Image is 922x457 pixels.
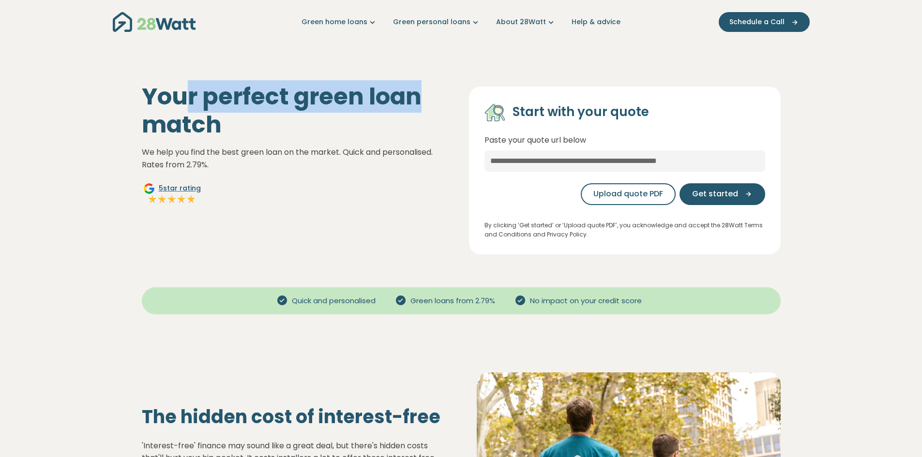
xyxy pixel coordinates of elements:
p: By clicking ‘Get started’ or ‘Upload quote PDF’, you acknowledge and accept the 28Watt Terms and ... [484,221,765,239]
span: Upload quote PDF [593,188,663,200]
h4: Start with your quote [513,104,649,120]
a: Green personal loans [393,17,481,27]
button: Schedule a Call [719,12,810,32]
a: Help & advice [572,17,620,27]
span: Get started [692,188,738,200]
span: No impact on your credit score [526,295,646,307]
nav: Main navigation [113,10,810,34]
span: 5 star rating [159,183,201,193]
a: Green home loans [302,17,378,27]
span: Schedule a Call [729,17,785,27]
a: About 28Watt [496,17,556,27]
img: Full star [186,194,196,204]
img: Full star [148,194,157,204]
p: Paste your quote url below [484,134,765,147]
span: Green loans from 2.79% [407,295,499,307]
button: Upload quote PDF [581,183,676,205]
img: Full star [177,194,186,204]
button: Get started [680,183,765,205]
a: Google5star ratingFull starFull starFull starFull starFull star [142,183,202,206]
img: Full star [167,194,177,204]
img: Google [143,183,155,194]
h1: Your perfect green loan match [142,83,453,138]
p: We help you find the best green loan on the market. Quick and personalised. Rates from 2.79%. [142,146,453,171]
img: Full star [157,194,167,204]
h2: The hidden cost of interest-free [142,406,446,428]
span: Quick and personalised [288,295,379,307]
img: 28Watt [113,12,196,32]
